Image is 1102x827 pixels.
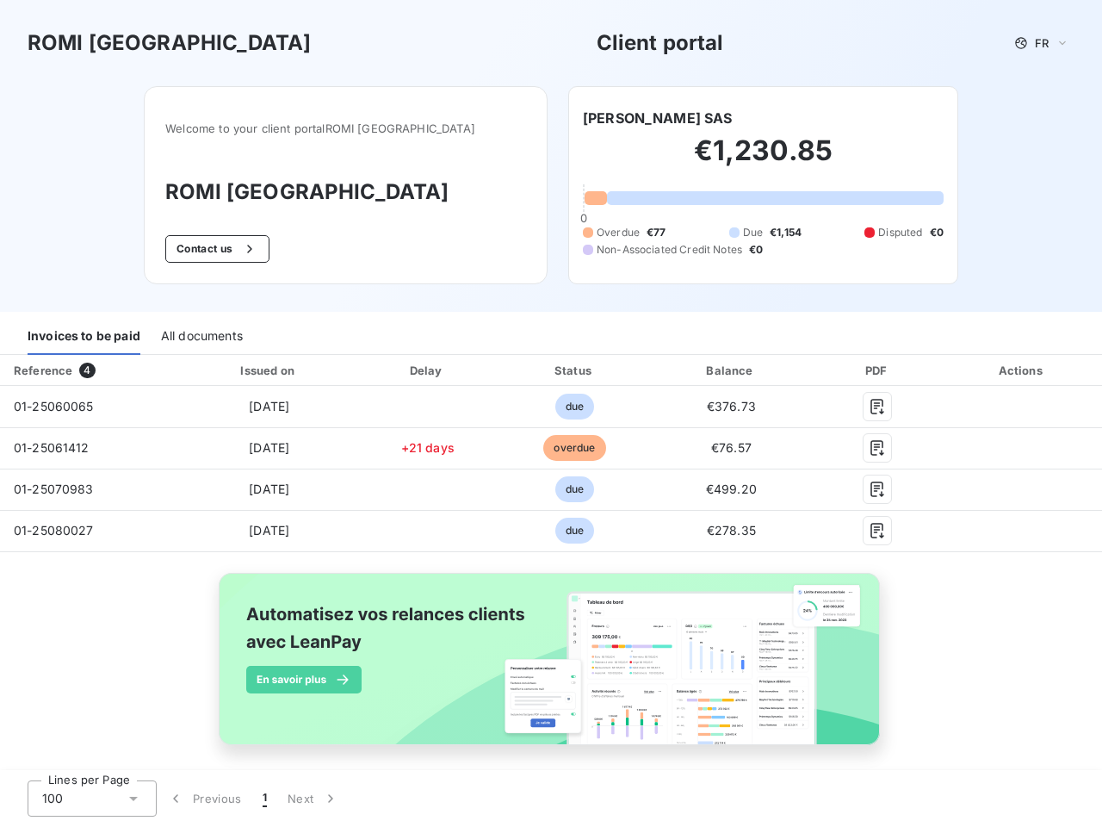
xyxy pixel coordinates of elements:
span: [DATE] [249,399,289,413]
span: due [555,394,594,420]
div: Invoices to be paid [28,319,140,355]
span: €77 [647,225,666,240]
div: All documents [161,319,243,355]
div: Reference [14,364,72,377]
span: 01-25070983 [14,482,94,496]
h6: [PERSON_NAME] SAS [583,108,733,128]
span: Non-Associated Credit Notes [597,242,742,258]
span: 1 [263,790,267,807]
span: 01-25061412 [14,440,90,455]
h3: ROMI [GEOGRAPHIC_DATA] [165,177,526,208]
h3: Client portal [597,28,724,59]
span: overdue [543,435,605,461]
span: [DATE] [249,440,289,455]
span: FR [1035,36,1049,50]
span: €1,154 [770,225,802,240]
span: €499.20 [706,482,757,496]
h3: ROMI [GEOGRAPHIC_DATA] [28,28,311,59]
span: [DATE] [249,482,289,496]
span: €76.57 [711,440,752,455]
div: Status [503,362,646,379]
span: Disputed [878,225,922,240]
span: €0 [749,242,763,258]
button: Next [277,780,350,817]
img: banner [203,563,899,774]
span: due [555,476,594,502]
span: 01-25060065 [14,399,94,413]
span: €0 [930,225,944,240]
span: 01-25080027 [14,523,94,538]
span: 4 [79,363,95,378]
span: +21 days [401,440,455,455]
button: Contact us [165,235,269,263]
span: Welcome to your client portal ROMI [GEOGRAPHIC_DATA] [165,121,526,135]
span: €278.35 [707,523,756,538]
span: Due [743,225,763,240]
span: 100 [42,790,63,807]
span: 0 [580,211,587,225]
span: due [555,518,594,544]
span: [DATE] [249,523,289,538]
span: Overdue [597,225,640,240]
h2: €1,230.85 [583,134,944,185]
div: Issued on [186,362,352,379]
div: Delay [359,362,496,379]
span: €376.73 [707,399,756,413]
div: PDF [816,362,938,379]
button: Previous [157,780,252,817]
div: Balance [653,362,810,379]
div: Actions [945,362,1099,379]
button: 1 [252,780,277,817]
